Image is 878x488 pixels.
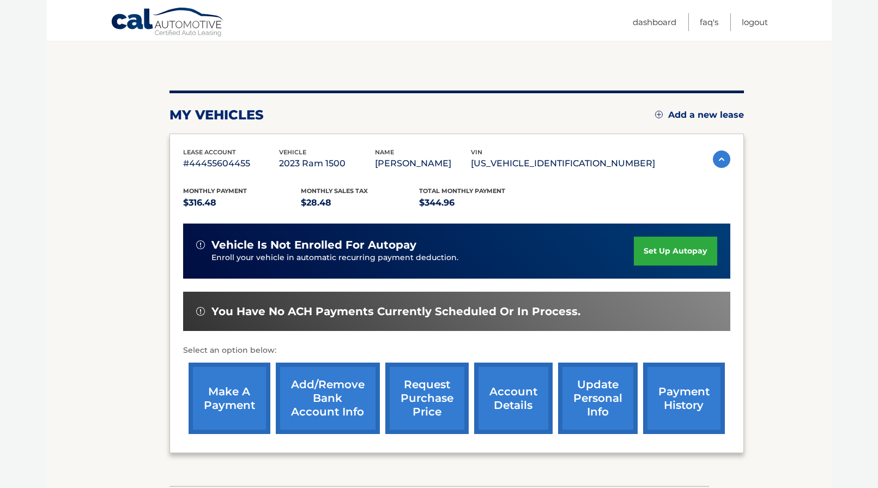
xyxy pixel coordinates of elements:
[634,237,717,266] a: set up autopay
[279,148,306,156] span: vehicle
[111,7,225,39] a: Cal Automotive
[183,156,279,171] p: #44455604455
[211,238,416,252] span: vehicle is not enrolled for autopay
[183,187,247,195] span: Monthly Payment
[375,156,471,171] p: [PERSON_NAME]
[211,252,634,264] p: Enroll your vehicle in automatic recurring payment deduction.
[713,150,730,168] img: accordion-active.svg
[196,307,205,316] img: alert-white.svg
[276,363,380,434] a: Add/Remove bank account info
[211,305,580,318] span: You have no ACH payments currently scheduled or in process.
[183,344,730,357] p: Select an option below:
[474,363,553,434] a: account details
[471,156,655,171] p: [US_VEHICLE_IDENTIFICATION_NUMBER]
[169,107,264,123] h2: my vehicles
[196,240,205,249] img: alert-white.svg
[385,363,469,434] a: request purchase price
[375,148,394,156] span: name
[742,13,768,31] a: Logout
[655,110,744,121] a: Add a new lease
[471,148,482,156] span: vin
[301,187,368,195] span: Monthly sales Tax
[183,195,301,210] p: $316.48
[279,156,375,171] p: 2023 Ram 1500
[301,195,419,210] p: $28.48
[419,187,505,195] span: Total Monthly Payment
[183,148,236,156] span: lease account
[633,13,676,31] a: Dashboard
[643,363,725,434] a: payment history
[419,195,537,210] p: $344.96
[558,363,638,434] a: update personal info
[655,111,663,118] img: add.svg
[700,13,718,31] a: FAQ's
[189,363,270,434] a: make a payment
